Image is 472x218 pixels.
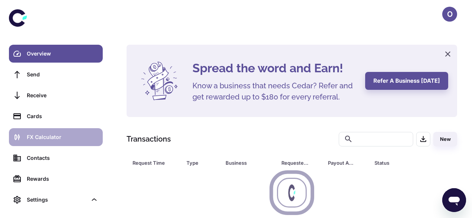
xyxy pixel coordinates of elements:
[281,158,309,168] div: Requested Amount
[192,80,356,102] h5: Know a business that needs Cedar? Refer and get rewarded up to $180 for every referral.
[9,170,103,188] a: Rewards
[186,158,217,168] span: Type
[27,133,98,141] div: FX Calculator
[27,196,87,204] div: Settings
[9,107,103,125] a: Cards
[133,158,178,168] span: Request Time
[442,188,466,212] iframe: Button to launch messaging window
[127,133,171,145] h1: Transactions
[9,45,103,63] a: Overview
[27,91,98,99] div: Receive
[27,70,98,79] div: Send
[186,158,207,168] div: Type
[328,158,356,168] div: Payout Amount
[9,66,103,83] a: Send
[328,158,366,168] span: Payout Amount
[27,175,98,183] div: Rewards
[9,128,103,146] a: FX Calculator
[27,112,98,120] div: Cards
[365,72,448,90] button: Refer a business [DATE]
[374,158,421,168] div: Status
[281,158,319,168] span: Requested Amount
[133,158,168,168] div: Request Time
[433,132,457,146] button: New
[192,59,356,77] h4: Spread the word and Earn!
[27,154,98,162] div: Contacts
[9,149,103,167] a: Contacts
[9,191,103,209] div: Settings
[9,86,103,104] a: Receive
[374,158,431,168] span: Status
[27,50,98,58] div: Overview
[442,7,457,22] button: O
